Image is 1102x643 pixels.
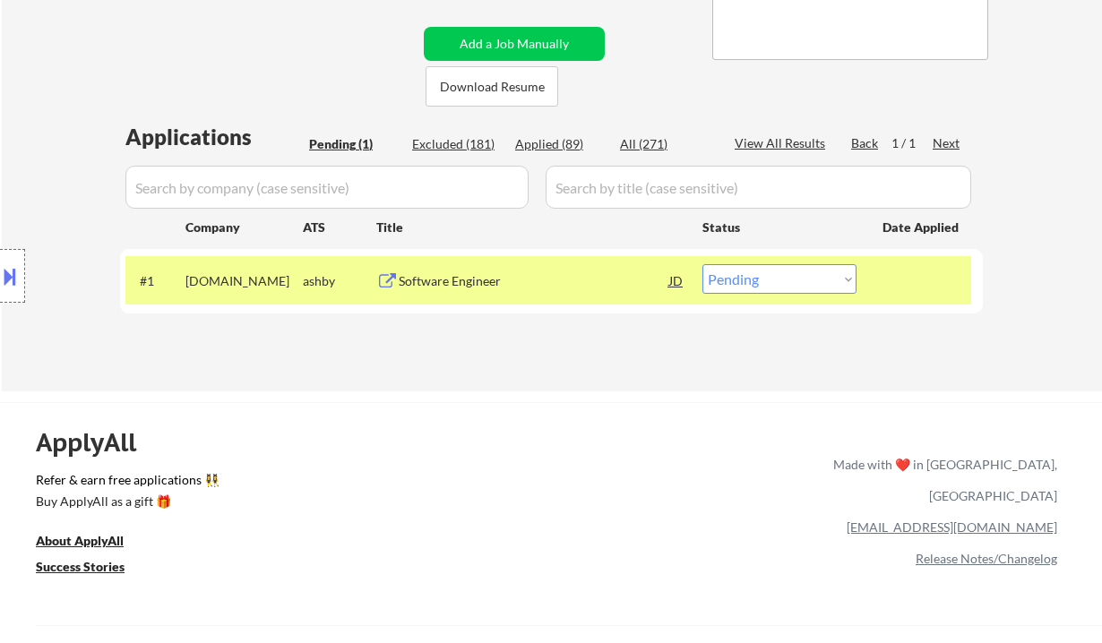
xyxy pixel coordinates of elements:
div: Made with ❤️ in [GEOGRAPHIC_DATA], [GEOGRAPHIC_DATA] [826,449,1057,511]
div: Applied (89) [515,135,605,153]
div: Buy ApplyAll as a gift 🎁 [36,495,215,508]
div: Pending (1) [309,135,399,153]
u: Success Stories [36,559,125,574]
u: About ApplyAll [36,533,124,548]
input: Search by company (case sensitive) [125,166,529,209]
div: Excluded (181) [412,135,502,153]
div: Date Applied [882,219,961,236]
div: ApplyAll [36,427,157,458]
div: Software Engineer [399,272,669,290]
div: View All Results [735,134,831,152]
button: Download Resume [426,66,558,107]
a: Refer & earn free applications 👯‍♀️ [36,474,459,493]
a: [EMAIL_ADDRESS][DOMAIN_NAME] [847,519,1057,535]
a: Success Stories [36,558,149,580]
div: ATS [303,219,376,236]
a: About ApplyAll [36,532,149,554]
div: JD [667,264,685,296]
input: Search by title (case sensitive) [546,166,971,209]
div: All (271) [620,135,710,153]
div: Back [851,134,880,152]
a: Buy ApplyAll as a gift 🎁 [36,493,215,515]
div: ashby [303,272,376,290]
div: 1 / 1 [891,134,933,152]
div: Next [933,134,961,152]
a: Release Notes/Changelog [916,551,1057,566]
button: Add a Job Manually [424,27,605,61]
div: Title [376,219,685,236]
div: Status [702,210,857,243]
